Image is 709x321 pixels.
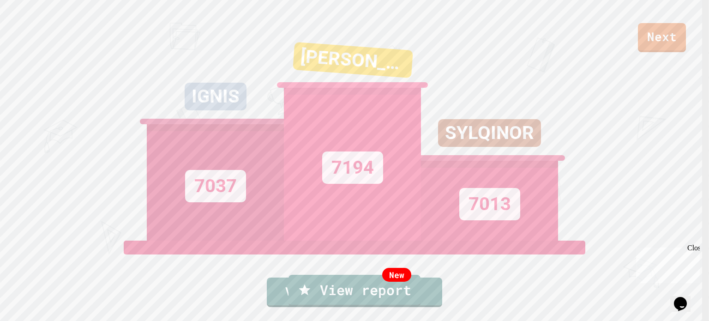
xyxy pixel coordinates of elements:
div: IGNIS [185,83,246,110]
div: New [382,268,411,282]
a: Next [638,23,686,52]
div: 7037 [185,170,246,202]
div: 7013 [459,188,520,220]
div: [PERSON_NAME] <3 [293,42,413,78]
iframe: chat widget [632,244,700,283]
iframe: chat widget [670,284,700,312]
div: SYLQINOR [438,119,541,147]
div: Chat with us now!Close [4,4,64,59]
a: View report [288,275,421,307]
div: 7194 [322,151,383,184]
